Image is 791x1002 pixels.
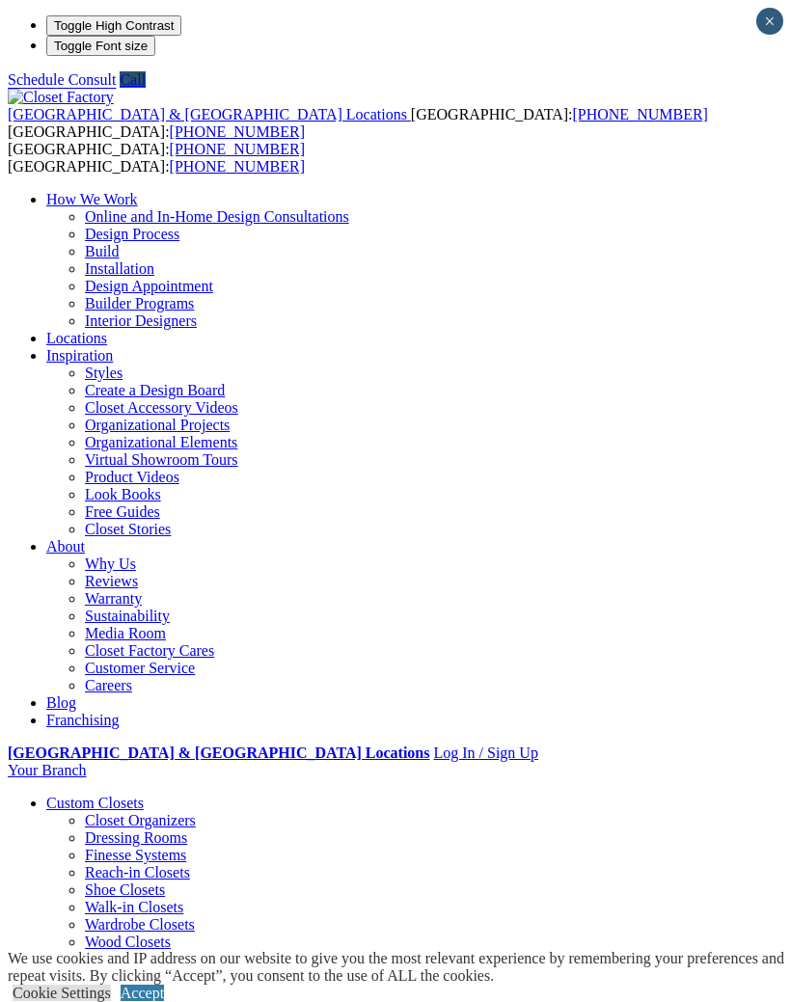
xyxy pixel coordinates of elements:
a: Inspiration [46,347,113,364]
a: Locations [46,330,107,346]
button: Toggle High Contrast [46,15,181,36]
a: Reach-in Closets [85,864,190,880]
a: Your Branch [8,762,86,778]
a: [PHONE_NUMBER] [170,141,305,157]
a: Franchising [46,712,120,728]
a: Closet Organizers [85,812,196,828]
a: Create a Design Board [85,382,225,398]
a: Warranty [85,590,142,607]
button: Close [756,8,783,35]
a: Reviews [85,573,138,589]
a: Blog [46,694,76,711]
span: Toggle Font size [54,39,148,53]
a: Accept [121,985,164,1001]
a: Shoe Closets [85,881,165,898]
img: Closet Factory [8,89,114,106]
a: Schedule Consult [8,71,116,88]
a: Builder Programs [85,295,194,311]
a: Cookie Settings [13,985,111,1001]
a: Media Room [85,625,166,641]
a: Styles [85,365,123,381]
a: Sustainability [85,608,170,624]
span: [GEOGRAPHIC_DATA] & [GEOGRAPHIC_DATA] Locations [8,106,407,122]
a: Call [120,71,146,88]
span: Toggle High Contrast [54,18,174,33]
a: Installation [85,260,154,277]
a: Walk-in Closets [85,899,183,915]
a: Wardrobe Closets [85,916,195,933]
a: [PHONE_NUMBER] [170,158,305,175]
a: Dressing Rooms [85,829,187,846]
a: [GEOGRAPHIC_DATA] & [GEOGRAPHIC_DATA] Locations [8,106,411,122]
a: Closet Factory Cares [85,642,214,659]
a: Organizational Elements [85,434,237,450]
a: [GEOGRAPHIC_DATA] & [GEOGRAPHIC_DATA] Locations [8,745,429,761]
a: Online and In-Home Design Consultations [85,208,349,225]
a: How We Work [46,191,138,207]
a: Look Books [85,486,161,502]
a: Closet Accessory Videos [85,399,238,416]
a: Organizational Projects [85,417,230,433]
a: Wood Closets [85,934,171,950]
a: Finesse Systems [85,847,186,863]
a: Virtual Showroom Tours [85,451,238,468]
a: Why Us [85,555,136,572]
div: We use cookies and IP address on our website to give you the most relevant experience by remember... [8,950,791,985]
a: [PHONE_NUMBER] [170,123,305,140]
a: Free Guides [85,503,160,520]
a: Design Process [85,226,179,242]
a: Build [85,243,120,259]
a: Log In / Sign Up [433,745,537,761]
a: Careers [85,677,132,693]
a: Design Appointment [85,278,213,294]
span: [GEOGRAPHIC_DATA]: [GEOGRAPHIC_DATA]: [8,106,708,140]
a: Interior Designers [85,312,197,329]
a: [PHONE_NUMBER] [572,106,707,122]
a: Product Videos [85,469,179,485]
a: Closet Stories [85,521,171,537]
button: Toggle Font size [46,36,155,56]
span: [GEOGRAPHIC_DATA]: [GEOGRAPHIC_DATA]: [8,141,305,175]
a: About [46,538,85,555]
a: Custom Closets [46,795,144,811]
a: Customer Service [85,660,195,676]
